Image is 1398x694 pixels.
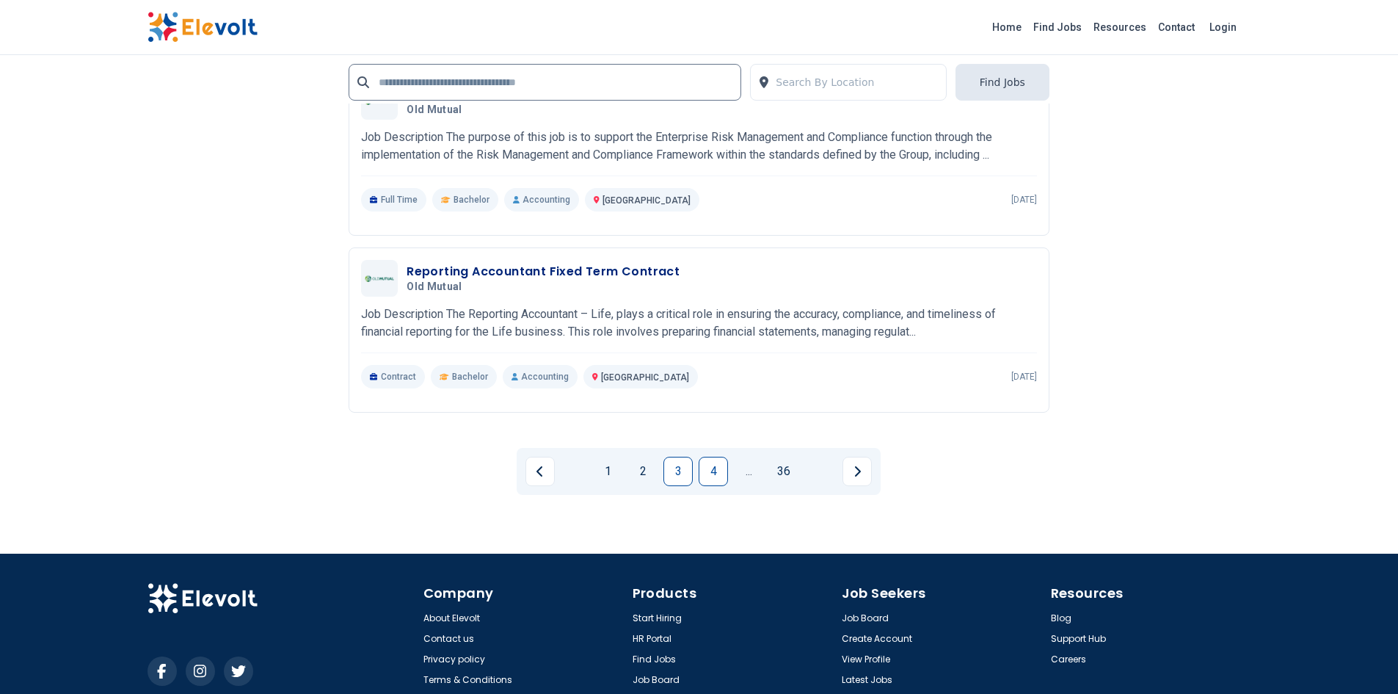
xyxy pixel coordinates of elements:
a: Job Board [842,612,889,624]
p: Contract [361,365,425,388]
span: [GEOGRAPHIC_DATA] [601,372,689,383]
a: View Profile [842,654,890,665]
a: Page 2 [628,457,658,486]
h4: Job Seekers [842,583,1042,604]
a: Page 3 is your current page [663,457,693,486]
button: Find Jobs [955,64,1049,101]
a: About Elevolt [423,612,480,624]
iframe: Advertisement [148,19,332,460]
a: Contact us [423,633,474,645]
a: Careers [1051,654,1086,665]
h3: Reporting Accountant Fixed Term Contract [407,263,680,281]
h4: Products [633,583,833,604]
p: [DATE] [1011,371,1037,383]
img: Old Mutual [365,264,394,293]
p: Job Description The Reporting Accountant – Life, plays a critical role in ensuring the accuracy, ... [361,306,1037,341]
span: Bachelor [452,371,488,383]
a: Find Jobs [1027,15,1088,39]
h4: Resources [1051,583,1251,604]
h4: Company [423,583,624,604]
a: Privacy policy [423,654,485,665]
a: Login [1201,12,1245,42]
a: Page 4 [699,457,728,486]
a: Next page [842,457,872,486]
a: Terms & Conditions [423,674,512,686]
span: Old Mutual [407,104,462,117]
a: Previous page [525,457,555,486]
p: [DATE] [1011,194,1037,206]
img: Elevolt [148,12,258,43]
span: Bachelor [454,194,489,206]
a: Find Jobs [633,654,676,665]
a: Old MutualReporting Accountant Fixed Term ContractOld MutualJob Description The Reporting Account... [361,260,1037,388]
span: [GEOGRAPHIC_DATA] [602,195,691,206]
a: Latest Jobs [842,674,892,686]
a: Create Account [842,633,912,645]
ul: Pagination [525,457,872,486]
a: Page 1 [593,457,622,486]
span: Old Mutual [407,281,462,294]
p: Accounting [504,188,579,212]
a: Contact [1152,15,1201,39]
iframe: Advertisement [1067,7,1251,448]
a: HR Portal [633,633,671,645]
a: Resources [1088,15,1152,39]
img: Elevolt [148,583,258,614]
a: Jump forward [734,457,763,486]
a: Old MutualRisk ManagerOld MutualJob Description The purpose of this job is to support the Enterpr... [361,83,1037,212]
a: Job Board [633,674,680,686]
a: Home [986,15,1027,39]
a: Support Hub [1051,633,1106,645]
a: Page 36 [769,457,798,486]
iframe: Chat Widget [1325,623,1398,694]
a: Start Hiring [633,612,682,624]
p: Full Time [361,188,426,212]
p: Job Description The purpose of this job is to support the Enterprise Risk Management and Complian... [361,129,1037,164]
p: Accounting [503,365,578,388]
a: Blog [1051,612,1071,624]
